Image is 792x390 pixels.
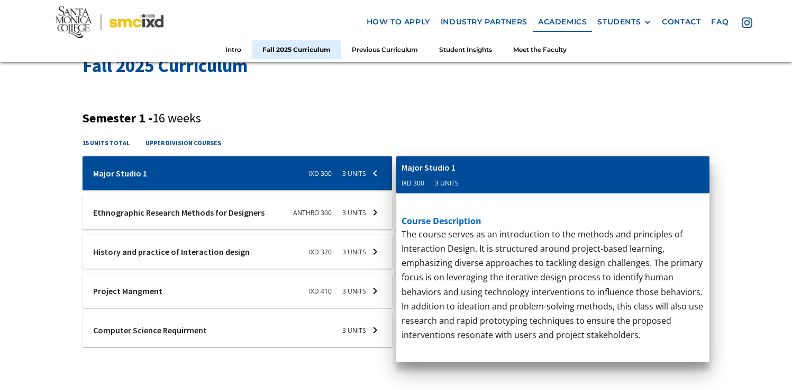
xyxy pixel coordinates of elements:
[533,12,592,32] a: Academics
[597,17,651,26] div: STUDENTS
[56,6,163,38] img: Santa Monica College - SMC IxD logo
[341,40,429,59] a: Previous Curriculum
[435,12,533,32] a: industry partners
[83,111,709,126] h3: Semester 1 -
[742,17,752,28] img: icon - instagram
[503,40,577,59] a: Meet the Faculty
[597,17,641,26] div: STUDENTS
[152,110,201,126] span: 16 weeks
[215,40,252,59] a: Intro
[145,138,221,148] h4: upper division courses
[361,12,435,32] a: how to apply
[83,53,709,79] h2: Fall 2025 Curriculum
[83,138,130,148] h4: 15 units total
[706,12,734,32] a: faq
[429,40,503,59] a: Student Insights
[252,40,341,59] a: Fall 2025 Curriculum
[657,12,706,32] a: contact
